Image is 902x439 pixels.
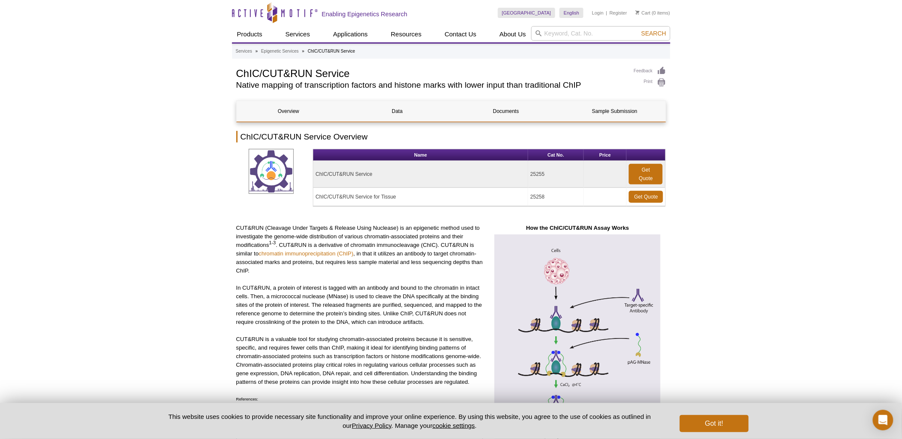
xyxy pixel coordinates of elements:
sup: 1-3 [269,240,276,246]
a: Register [610,10,627,16]
a: Services [280,26,316,42]
a: Resources [386,26,427,42]
h2: Enabling Epigenetics Research [322,10,408,18]
a: Privacy Policy [352,422,391,429]
a: Contact Us [440,26,482,42]
p: In CUT&RUN, a protein of interest is tagged with an antibody and bound to the chromatin in intact... [236,284,483,326]
li: » [302,49,305,53]
div: Open Intercom Messenger [873,410,893,430]
a: [GEOGRAPHIC_DATA] [498,8,556,18]
td: 25255 [528,161,584,188]
a: Sample Submission [563,101,667,122]
p: CUT&RUN is a valuable tool for studying chromatin-associated proteins because it is sensitive, sp... [236,335,483,386]
p: References: 1. [PERSON_NAME] , 16(1): 147-157 (2004) 2. [PERSON_NAME] (2017) , e21856 3. [PERSON_... [236,395,483,429]
p: This website uses cookies to provide necessary site functionality and improve your online experie... [154,412,666,430]
button: Got it! [680,415,748,432]
button: cookie settings [432,422,475,429]
th: Name [313,149,528,161]
a: Documents [454,101,558,122]
a: Epigenetic Services [261,47,299,55]
h2: ChIC/CUT&RUN Service Overview [236,131,666,142]
strong: How the ChIC/CUT&RUN Assay Works [526,225,629,231]
a: Feedback [634,66,666,76]
img: Your Cart [636,10,640,15]
a: English [560,8,583,18]
input: Keyword, Cat. No. [531,26,670,41]
a: Login [592,10,604,16]
a: Services [236,47,252,55]
td: ChIC/CUT&RUN Service for Tissue [313,188,528,206]
li: ChIC/CUT&RUN Service [308,49,355,53]
a: Get Quote [629,191,663,203]
a: chromatin immunoprecipitation (ChIP) [259,250,353,257]
li: (0 items) [636,8,670,18]
td: ChIC/CUT&RUN Service [313,161,528,188]
th: Price [584,149,627,161]
th: Cat No. [528,149,584,161]
a: Products [232,26,268,42]
h1: ChIC/CUT&RUN Service [236,66,625,79]
li: » [256,49,258,53]
a: Get Quote [629,164,663,184]
a: About Us [494,26,531,42]
img: ChIC/CUT&RUN Service [249,149,294,194]
a: Cart [636,10,651,16]
a: Applications [328,26,373,42]
a: Data [345,101,450,122]
td: 25258 [528,188,584,206]
li: | [606,8,607,18]
span: Search [641,30,666,37]
a: Overview [237,101,341,122]
h2: Native mapping of transcription factors and histone marks with lower input than traditional ChIP [236,81,625,89]
a: Print [634,78,666,87]
button: Search [639,30,669,37]
p: CUT&RUN (Cleavage Under Targets & Release Using Nuclease) is an epigenetic method used to investi... [236,224,483,275]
